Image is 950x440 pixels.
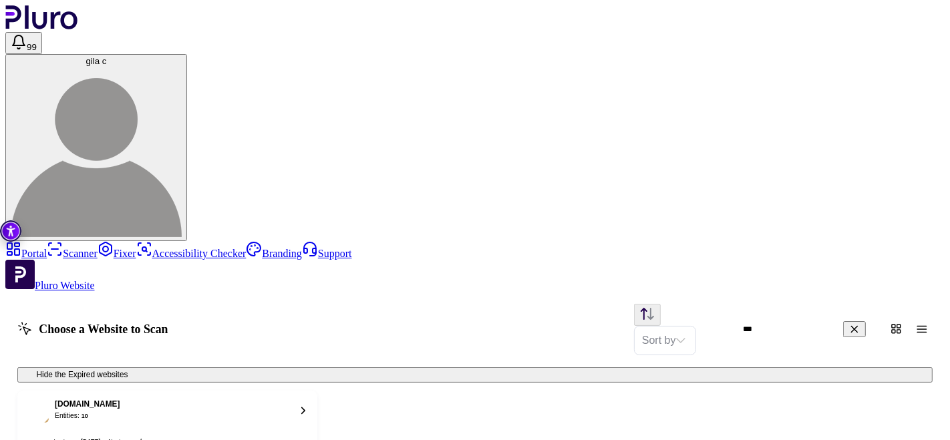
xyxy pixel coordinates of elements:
button: Change content view type to table [911,318,933,341]
input: Website Search [735,319,905,340]
a: Open Pluro Website [5,280,95,291]
img: gila c [11,66,182,237]
div: Set sorting [634,326,696,355]
div: 10 [82,411,88,421]
button: gila cgila c [5,54,187,241]
a: Branding [246,248,302,259]
a: Portal [5,248,47,259]
h1: Choose a Website to Scan [17,321,168,337]
aside: Sidebar menu [5,241,945,292]
a: Fixer [98,248,136,259]
button: Hide the Expired websites [17,367,933,383]
a: Accessibility Checker [136,248,247,259]
a: Support [302,248,352,259]
div: Entities: [55,411,120,421]
span: 99 [27,42,37,52]
span: gila c [86,56,106,66]
div: [DOMAIN_NAME] [55,399,120,409]
button: Change sorting direction [634,304,661,326]
button: Change content view type to grid [885,318,907,341]
button: Open notifications, you have 128 new notifications [5,32,42,54]
a: Logo [5,20,78,31]
button: Clear search field [843,321,866,337]
a: Scanner [47,248,98,259]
